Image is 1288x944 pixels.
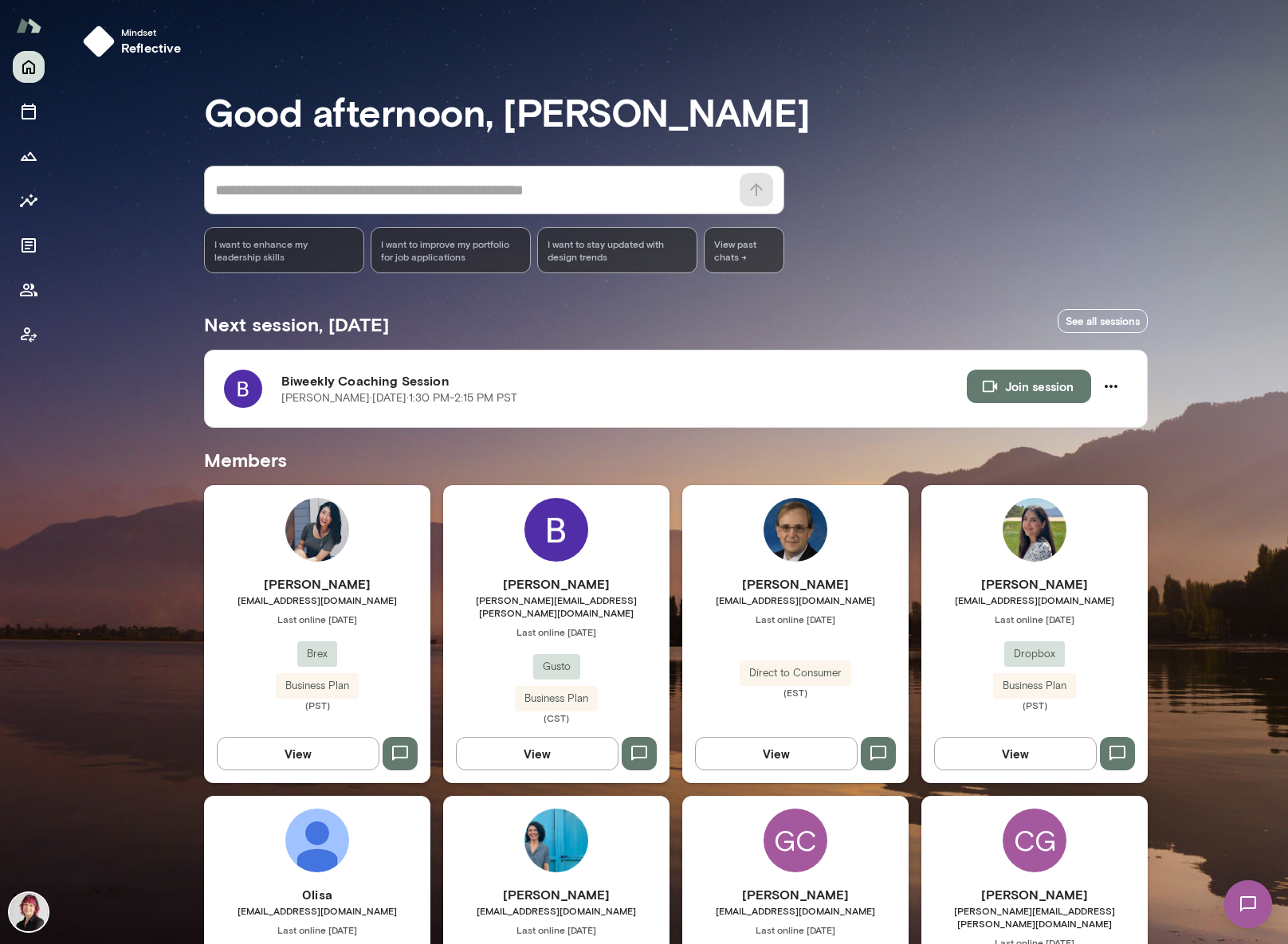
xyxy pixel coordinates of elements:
[682,593,909,606] span: [EMAIL_ADDRESS][DOMAIN_NAME]
[443,711,670,724] span: (CST)
[121,25,182,38] span: Mindset
[682,574,909,593] h6: [PERSON_NAME]
[524,498,588,562] img: Bethany Schwanke
[13,229,45,261] button: Documents
[682,686,909,699] span: (EST)
[921,699,1148,711] span: (PST)
[764,809,827,872] div: GC
[1004,646,1065,662] span: Dropbox
[537,227,697,273] div: I want to stay updated with design trends
[77,19,194,64] button: Mindsetreflective
[921,593,1148,606] span: [EMAIL_ADDRESS][DOMAIN_NAME]
[1003,809,1066,872] div: CG
[204,311,389,337] h5: Next session, [DATE]
[13,140,45,172] button: Growth Plan
[695,737,858,770] button: View
[10,893,48,931] img: Leigh Allen-Arredondo
[524,809,588,872] img: Alexandra Brown
[204,89,1148,134] h3: Good afternoon, [PERSON_NAME]
[204,574,430,593] h6: [PERSON_NAME]
[764,498,827,562] img: Richard Teel
[443,625,670,638] span: Last online [DATE]
[456,737,618,770] button: View
[381,237,520,263] span: I want to improve my portfolio for job applications
[443,923,670,936] span: Last online [DATE]
[121,38,182,57] h6: reflective
[285,809,349,872] img: 0lisa
[921,574,1148,593] h6: [PERSON_NAME]
[83,25,115,57] img: mindset
[281,390,517,406] p: [PERSON_NAME] · [DATE] · 1:30 PM-2:15 PM PST
[967,370,1091,403] button: Join session
[16,10,41,41] img: Mento
[682,923,909,936] span: Last online [DATE]
[740,665,851,681] span: Direct to Consumer
[921,885,1148,904] h6: [PERSON_NAME]
[371,227,531,273] div: I want to improve my portfolio for job applications
[533,659,580,675] span: Gusto
[204,923,430,936] span: Last online [DATE]
[443,904,670,917] span: [EMAIL_ADDRESS][DOMAIN_NAME]
[13,185,45,217] button: Insights
[443,593,670,619] span: [PERSON_NAME][EMAIL_ADDRESS][PERSON_NAME][DOMAIN_NAME]
[682,885,909,904] h6: [PERSON_NAME]
[548,237,687,263] span: I want to stay updated with design trends
[13,319,45,351] button: Client app
[921,613,1148,625] span: Last online [DATE]
[682,613,909,625] span: Last online [DATE]
[13,96,45,127] button: Sessions
[704,227,784,273] span: View past chats ->
[921,904,1148,930] span: [PERSON_NAME][EMAIL_ADDRESS][PERSON_NAME][DOMAIN_NAME]
[204,699,430,711] span: (PST)
[1003,498,1066,562] img: Mana Sadeghi
[217,737,379,770] button: View
[297,646,337,662] span: Brex
[285,498,349,562] img: Annie Xue
[934,737,1097,770] button: View
[204,904,430,917] span: [EMAIL_ADDRESS][DOMAIN_NAME]
[281,371,967,390] h6: Biweekly Coaching Session
[204,447,1148,472] h5: Members
[682,904,909,917] span: [EMAIL_ADDRESS][DOMAIN_NAME]
[204,227,364,273] div: I want to enhance my leadership skills
[1058,309,1148,334] a: See all sessions
[276,678,359,694] span: Business Plan
[993,678,1076,694] span: Business Plan
[13,51,45,83] button: Home
[443,885,670,904] h6: [PERSON_NAME]
[13,274,45,306] button: Members
[515,691,598,707] span: Business Plan
[204,593,430,606] span: [EMAIL_ADDRESS][DOMAIN_NAME]
[214,237,354,263] span: I want to enhance my leadership skills
[204,885,430,904] h6: 0lisa
[204,613,430,625] span: Last online [DATE]
[443,574,670,593] h6: [PERSON_NAME]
